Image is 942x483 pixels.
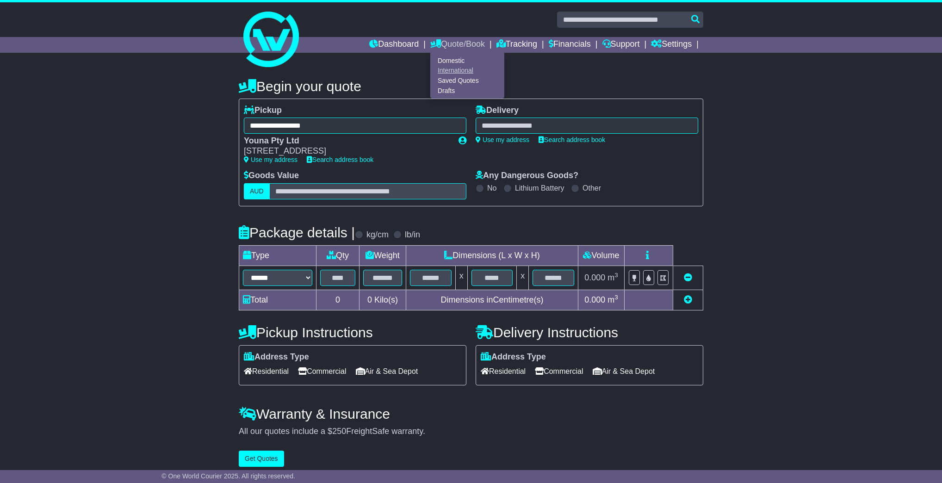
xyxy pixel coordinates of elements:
[431,56,504,66] a: Domestic
[578,245,624,266] td: Volume
[614,294,618,301] sup: 3
[367,295,372,304] span: 0
[593,364,655,378] span: Air & Sea Depot
[651,37,692,53] a: Settings
[515,184,564,192] label: Lithium Battery
[614,272,618,279] sup: 3
[430,37,485,53] a: Quote/Book
[430,53,504,99] div: Quote/Book
[298,364,346,378] span: Commercial
[431,66,504,76] a: International
[584,273,605,282] span: 0.000
[487,184,496,192] label: No
[496,37,537,53] a: Tracking
[239,290,316,310] td: Total
[539,136,605,143] a: Search address book
[431,76,504,86] a: Saved Quotes
[359,245,406,266] td: Weight
[584,295,605,304] span: 0.000
[481,364,526,378] span: Residential
[476,136,529,143] a: Use my address
[406,245,578,266] td: Dimensions (L x W x H)
[455,266,467,290] td: x
[607,295,618,304] span: m
[239,79,703,94] h4: Begin your quote
[244,146,449,156] div: [STREET_ADDRESS]
[684,273,692,282] a: Remove this item
[244,183,270,199] label: AUD
[244,364,289,378] span: Residential
[161,472,295,480] span: © One World Courier 2025. All rights reserved.
[244,352,309,362] label: Address Type
[239,451,284,467] button: Get Quotes
[476,325,703,340] h4: Delivery Instructions
[359,290,406,310] td: Kilo(s)
[244,105,282,116] label: Pickup
[684,295,692,304] a: Add new item
[607,273,618,282] span: m
[549,37,591,53] a: Financials
[316,290,359,310] td: 0
[517,266,529,290] td: x
[431,86,504,96] a: Drafts
[535,364,583,378] span: Commercial
[239,427,703,437] div: All our quotes include a $ FreightSafe warranty.
[406,290,578,310] td: Dimensions in Centimetre(s)
[476,171,578,181] label: Any Dangerous Goods?
[239,225,355,240] h4: Package details |
[476,105,519,116] label: Delivery
[366,230,389,240] label: kg/cm
[405,230,420,240] label: lb/in
[602,37,640,53] a: Support
[244,171,299,181] label: Goods Value
[369,37,419,53] a: Dashboard
[356,364,418,378] span: Air & Sea Depot
[244,136,449,146] div: Youna Pty Ltd
[239,325,466,340] h4: Pickup Instructions
[239,406,703,421] h4: Warranty & Insurance
[332,427,346,436] span: 250
[244,156,297,163] a: Use my address
[239,245,316,266] td: Type
[307,156,373,163] a: Search address book
[316,245,359,266] td: Qty
[583,184,601,192] label: Other
[481,352,546,362] label: Address Type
